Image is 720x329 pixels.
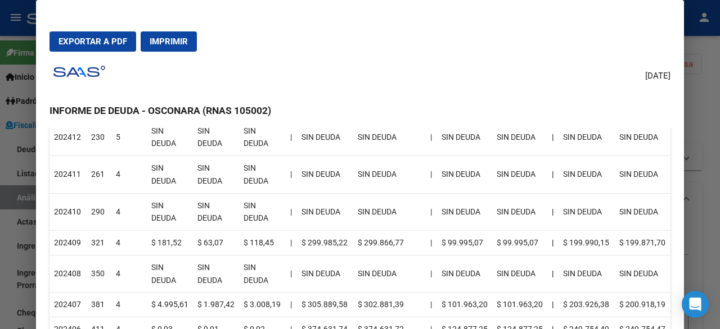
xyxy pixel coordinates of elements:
[111,231,147,255] td: 4
[615,193,670,231] td: SIN DEUDA
[297,118,353,156] td: SIN DEUDA
[297,255,353,293] td: SIN DEUDA
[437,255,493,293] td: SIN DEUDA
[286,293,297,317] td: |
[437,231,493,255] td: $ 99.995,07
[559,193,615,231] td: SIN DEUDA
[87,231,111,255] td: 321
[141,31,197,52] button: Imprimir
[193,255,239,293] td: SIN DEUDA
[87,293,111,317] td: 381
[49,193,87,231] td: 202410
[193,293,239,317] td: $ 1.987,42
[559,293,615,317] td: $ 203.926,38
[239,255,285,293] td: SIN DEUDA
[559,156,615,194] td: SIN DEUDA
[49,103,670,118] h3: INFORME DE DEUDA - OSCONARA (RNAS 105002)
[559,231,615,255] td: $ 199.990,15
[297,156,353,194] td: SIN DEUDA
[353,193,426,231] td: SIN DEUDA
[87,118,111,156] td: 230
[426,118,437,156] td: |
[147,255,193,293] td: SIN DEUDA
[49,156,87,194] td: 202411
[492,118,547,156] td: SIN DEUDA
[492,255,547,293] td: SIN DEUDA
[547,118,559,156] th: |
[297,193,353,231] td: SIN DEUDA
[353,118,426,156] td: SIN DEUDA
[49,231,87,255] td: 202409
[239,118,285,156] td: SIN DEUDA
[49,293,87,317] td: 202407
[426,293,437,317] td: |
[547,193,559,231] th: |
[239,293,285,317] td: $ 3.008,19
[547,293,559,317] th: |
[147,118,193,156] td: SIN DEUDA
[147,231,193,255] td: $ 181,52
[426,255,437,293] td: |
[437,118,493,156] td: SIN DEUDA
[286,193,297,231] td: |
[193,193,239,231] td: SIN DEUDA
[645,70,670,83] span: [DATE]
[286,118,297,156] td: |
[193,231,239,255] td: $ 63,07
[111,156,147,194] td: 4
[615,293,670,317] td: $ 200.918,19
[193,118,239,156] td: SIN DEUDA
[353,231,426,255] td: $ 299.866,77
[111,293,147,317] td: 4
[87,193,111,231] td: 290
[147,193,193,231] td: SIN DEUDA
[437,156,493,194] td: SIN DEUDA
[111,193,147,231] td: 4
[437,293,493,317] td: $ 101.963,20
[492,231,547,255] td: $ 99.995,07
[353,255,426,293] td: SIN DEUDA
[111,118,147,156] td: 5
[87,156,111,194] td: 261
[111,255,147,293] td: 4
[150,36,188,47] span: Imprimir
[87,255,111,293] td: 350
[615,156,670,194] td: SIN DEUDA
[49,118,87,156] td: 202412
[559,118,615,156] td: SIN DEUDA
[492,193,547,231] td: SIN DEUDA
[353,293,426,317] td: $ 302.881,39
[286,156,297,194] td: |
[49,255,87,293] td: 202408
[547,231,559,255] th: |
[147,156,193,194] td: SIN DEUDA
[492,293,547,317] td: $ 101.963,20
[615,118,670,156] td: SIN DEUDA
[426,231,437,255] td: |
[286,231,297,255] td: |
[49,31,136,52] button: Exportar a PDF
[239,156,285,194] td: SIN DEUDA
[492,156,547,194] td: SIN DEUDA
[615,255,670,293] td: SIN DEUDA
[239,193,285,231] td: SIN DEUDA
[147,293,193,317] td: $ 4.995,61
[547,156,559,194] th: |
[426,156,437,194] td: |
[239,231,285,255] td: $ 118,45
[426,193,437,231] td: |
[437,193,493,231] td: SIN DEUDA
[353,156,426,194] td: SIN DEUDA
[547,255,559,293] th: |
[193,156,239,194] td: SIN DEUDA
[615,231,670,255] td: $ 199.871,70
[559,255,615,293] td: SIN DEUDA
[297,293,353,317] td: $ 305.889,58
[682,291,709,318] div: Open Intercom Messenger
[297,231,353,255] td: $ 299.985,22
[58,36,127,47] span: Exportar a PDF
[286,255,297,293] td: |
